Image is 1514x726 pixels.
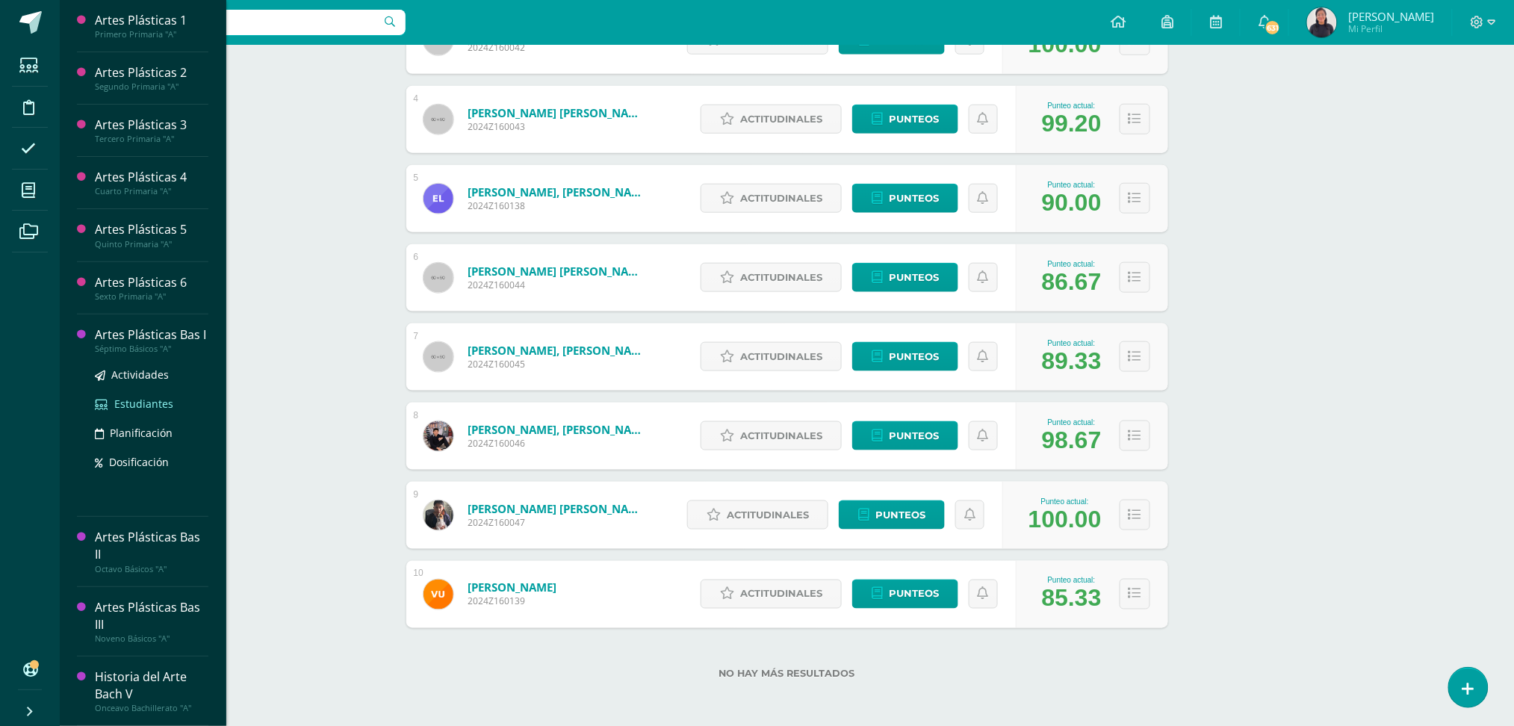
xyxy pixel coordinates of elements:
[468,358,647,370] span: 2024Z160045
[110,426,173,440] span: Planificación
[95,529,208,574] a: Artes Plásticas Bas IIOctavo Básicos "A"
[95,291,208,302] div: Sexto Primaria "A"
[1042,418,1102,426] div: Punteo actual:
[95,29,208,40] div: Primero Primaria "A"
[95,117,208,144] a: Artes Plásticas 3Tercero Primaria "A"
[889,580,939,608] span: Punteos
[414,93,419,104] div: 4
[95,564,208,574] div: Octavo Básicos "A"
[414,568,424,579] div: 10
[111,367,169,382] span: Actividades
[414,489,419,500] div: 9
[468,516,647,529] span: 2024Z160047
[852,421,958,450] a: Punteos
[852,184,958,213] a: Punteos
[95,395,208,412] a: Estudiantes
[95,12,208,29] div: Artes Plásticas 1
[468,41,647,54] span: 2024Z160042
[414,331,419,341] div: 7
[468,120,647,133] span: 2024Z160043
[95,703,208,713] div: Onceavo Bachillerato "A"
[1042,260,1102,268] div: Punteo actual:
[1307,7,1337,37] img: 67078d01e56025b9630a76423ab6604b.png
[1042,181,1102,189] div: Punteo actual:
[875,501,925,529] span: Punteos
[701,580,842,609] a: Actitudinales
[701,105,842,134] a: Actitudinales
[1042,189,1102,217] div: 90.00
[114,397,173,411] span: Estudiantes
[468,343,647,358] a: [PERSON_NAME], [PERSON_NAME]
[889,105,939,133] span: Punteos
[701,184,842,213] a: Actitudinales
[95,274,208,291] div: Artes Plásticas 6
[95,599,208,644] a: Artes Plásticas Bas IIINoveno Básicos "A"
[1029,506,1102,533] div: 100.00
[95,326,208,344] div: Artes Plásticas Bas I
[1348,22,1434,35] span: Mi Perfil
[852,580,958,609] a: Punteos
[95,424,208,441] a: Planificación
[414,252,419,262] div: 6
[468,199,647,212] span: 2024Z160138
[424,342,453,372] img: 60x60
[414,173,419,183] div: 5
[740,105,822,133] span: Actitudinales
[95,274,208,302] a: Artes Plásticas 6Sexto Primaria "A"
[1042,347,1102,375] div: 89.33
[701,263,842,292] a: Actitudinales
[95,64,208,92] a: Artes Plásticas 2Segundo Primaria "A"
[740,343,822,370] span: Actitudinales
[740,264,822,291] span: Actitudinales
[95,599,208,633] div: Artes Plásticas Bas III
[468,437,647,450] span: 2024Z160046
[468,184,647,199] a: [PERSON_NAME], [PERSON_NAME]
[701,342,842,371] a: Actitudinales
[95,453,208,471] a: Dosificación
[1029,497,1102,506] div: Punteo actual:
[424,105,453,134] img: 60x60
[95,529,208,563] div: Artes Plásticas Bas II
[889,343,939,370] span: Punteos
[95,169,208,186] div: Artes Plásticas 4
[69,10,406,35] input: Busca un usuario...
[701,421,842,450] a: Actitudinales
[95,221,208,238] div: Artes Plásticas 5
[1042,585,1102,612] div: 85.33
[1042,110,1102,137] div: 99.20
[95,221,208,249] a: Artes Plásticas 5Quinto Primaria "A"
[424,580,453,609] img: 2f76c2c8e4813c263f849bea60ff5d68.png
[852,263,958,292] a: Punteos
[95,633,208,644] div: Noveno Básicos "A"
[740,580,822,608] span: Actitudinales
[468,580,556,595] a: [PERSON_NAME]
[95,239,208,249] div: Quinto Primaria "A"
[468,501,647,516] a: [PERSON_NAME] [PERSON_NAME]
[95,344,208,354] div: Séptimo Básicos "A"
[95,117,208,134] div: Artes Plásticas 3
[406,668,1168,680] label: No hay más resultados
[95,64,208,81] div: Artes Plásticas 2
[109,455,169,469] span: Dosificación
[95,134,208,144] div: Tercero Primaria "A"
[1042,339,1102,347] div: Punteo actual:
[852,342,958,371] a: Punteos
[889,264,939,291] span: Punteos
[839,500,945,530] a: Punteos
[95,186,208,196] div: Cuarto Primaria "A"
[468,279,647,291] span: 2024Z160044
[1348,9,1434,24] span: [PERSON_NAME]
[95,12,208,40] a: Artes Plásticas 1Primero Primaria "A"
[740,422,822,450] span: Actitudinales
[1042,268,1102,296] div: 86.67
[95,81,208,92] div: Segundo Primaria "A"
[95,326,208,354] a: Artes Plásticas Bas ISéptimo Básicos "A"
[889,422,939,450] span: Punteos
[1042,102,1102,110] div: Punteo actual:
[468,264,647,279] a: [PERSON_NAME] [PERSON_NAME]
[424,500,453,530] img: 39c1a52eeade2d422cd3caa9007b8e8f.png
[424,263,453,293] img: 60x60
[852,105,958,134] a: Punteos
[1042,426,1102,454] div: 98.67
[1265,19,1281,36] span: 631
